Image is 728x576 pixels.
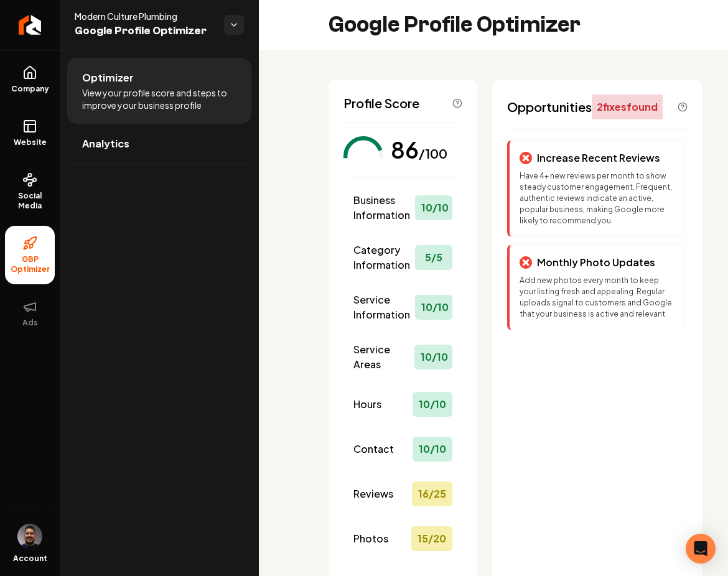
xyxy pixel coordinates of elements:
[353,292,415,322] span: Service Information
[75,22,214,40] span: Google Profile Optimizer
[537,255,655,270] p: Monthly Photo Updates
[82,86,236,111] span: View your profile score and steps to improve your business profile
[520,275,674,320] p: Add new photos every month to keep your listing fresh and appealing. Regular uploads signal to cu...
[19,15,42,35] img: Rebolt Logo
[353,442,394,457] span: Contact
[353,486,393,501] span: Reviews
[686,534,716,564] div: Open Intercom Messenger
[9,137,52,147] span: Website
[5,191,55,211] span: Social Media
[5,162,55,221] a: Social Media
[592,95,663,119] div: 2 fix es found
[507,244,685,330] div: Monthly Photo UpdatesAdd new photos every month to keep your listing fresh and appealing. Regular...
[412,481,452,506] div: 16 / 25
[5,109,55,157] a: Website
[343,95,419,112] span: Profile Score
[415,195,452,220] div: 10 / 10
[75,10,214,22] span: Modern Culture Plumbing
[419,145,447,162] div: /100
[13,554,47,564] span: Account
[353,342,414,372] span: Service Areas
[415,295,452,320] div: 10 / 10
[82,136,129,151] span: Analytics
[5,289,55,338] button: Ads
[5,55,55,104] a: Company
[353,531,388,546] span: Photos
[414,345,452,369] div: 10 / 10
[413,392,452,417] div: 10 / 10
[353,397,381,412] span: Hours
[415,245,452,270] div: 5 / 5
[17,318,43,328] span: Ads
[353,193,415,223] span: Business Information
[413,437,452,462] div: 10 / 10
[5,254,55,274] span: GBP Optimizer
[507,140,685,237] div: Increase Recent ReviewsHave 4+ new reviews per month to show steady customer engagement. Frequent...
[411,526,452,551] div: 15 / 20
[353,243,415,272] span: Category Information
[82,70,134,85] span: Optimizer
[520,170,674,226] p: Have 4+ new reviews per month to show steady customer engagement. Frequent, authentic reviews ind...
[67,124,251,164] a: Analytics
[329,12,581,37] h2: Google Profile Optimizer
[17,524,42,549] img: Daniel Humberto Ortega Celis
[17,524,42,549] button: Open user button
[6,84,54,94] span: Company
[537,151,660,165] p: Increase Recent Reviews
[391,137,419,162] div: 86
[507,98,592,116] span: Opportunities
